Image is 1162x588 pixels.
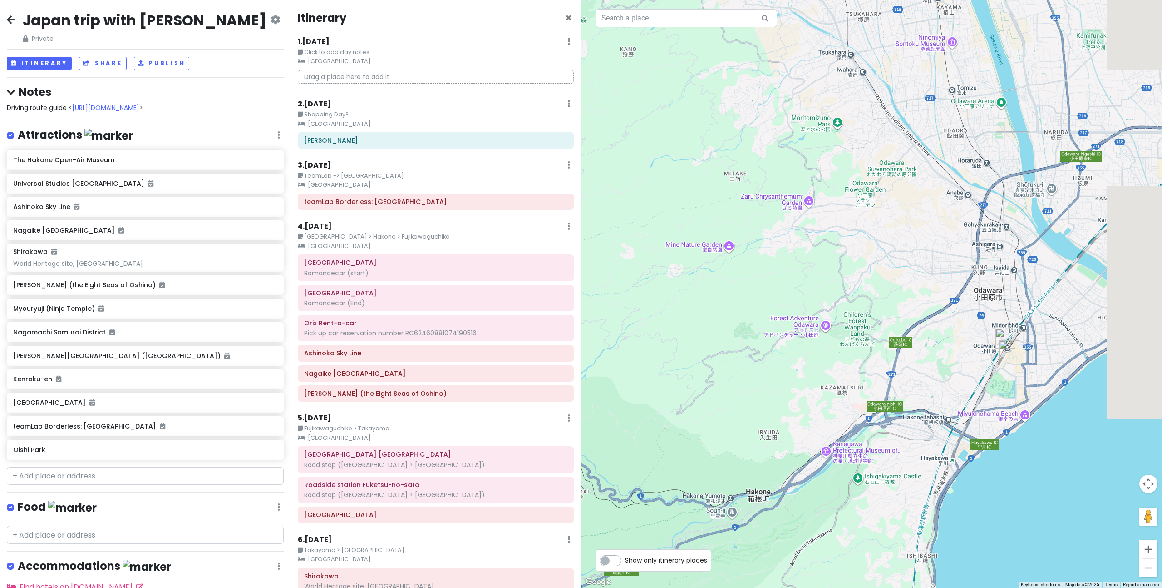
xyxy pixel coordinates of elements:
img: marker [123,560,171,574]
h6: 3 . [DATE] [298,161,331,170]
h6: Nagamachi Samurai District [13,328,277,336]
h6: The Hakone Open-Air Museum [13,156,277,164]
h6: Oshino Hakkai (the Eight Seas of Oshino) [304,389,567,398]
span: Map data ©2025 [1065,582,1099,587]
a: [URL][DOMAIN_NAME] [72,103,139,112]
h6: Odawara Station [304,289,567,297]
small: [GEOGRAPHIC_DATA] [298,180,574,189]
button: Zoom in [1139,540,1157,558]
p: Drag a place here to add it [298,70,574,84]
h6: Takayama Old Town [304,511,567,519]
div: Odawara Station [995,329,1015,349]
h6: Roadside station Fuketsu-no-sato [304,481,567,489]
h6: Ashinoko Sky Line [13,203,277,211]
button: Close [565,13,572,24]
h6: Orix Rent-a-car [304,319,567,327]
button: Map camera controls [1139,475,1157,493]
h4: Notes [7,85,284,99]
small: Click to add day notes [298,48,574,57]
input: + Add place or address [7,526,284,544]
h6: 6 . [DATE] [298,535,332,545]
span: Private [23,34,266,44]
span: Driving route guide < > [7,103,143,112]
small: [GEOGRAPHIC_DATA] [298,120,574,129]
button: Publish [134,57,190,70]
h6: 1 . [DATE] [298,37,330,47]
button: Itinerary [7,57,72,70]
input: Search a place [596,9,777,27]
button: Share [79,57,126,70]
img: marker [84,129,133,143]
button: Keyboard shortcuts [1021,582,1060,588]
small: [GEOGRAPHIC_DATA] [298,434,574,443]
small: Takayama > [GEOGRAPHIC_DATA] [298,546,574,555]
h4: Attractions [18,128,133,143]
h6: Kenroku-en [13,375,277,383]
small: [GEOGRAPHIC_DATA] [298,555,574,564]
img: Google [583,576,613,588]
h6: Nagaike Waterside Park Parking Lot [304,369,567,378]
i: Added to itinerary [224,353,230,359]
h6: Road Station Shinshu Tsutakijuku [304,450,567,458]
i: Added to itinerary [159,282,165,288]
a: Terms (opens in new tab) [1105,582,1118,587]
i: Added to itinerary [118,227,124,234]
input: + Add place or address [7,467,284,485]
h6: [PERSON_NAME][GEOGRAPHIC_DATA] ([GEOGRAPHIC_DATA]) [13,352,277,360]
h2: Japan trip with [PERSON_NAME] [23,11,266,30]
i: Added to itinerary [109,329,115,335]
i: Added to itinerary [160,423,165,429]
small: Fujikawaguchiko > Takayama [298,424,574,433]
div: Pick up car reservation number RC62460881074190516 [304,329,567,337]
span: Show only itinerary places [625,555,707,565]
small: [GEOGRAPHIC_DATA] [298,242,574,251]
h6: 5 . [DATE] [298,414,331,423]
h6: Shinjuku Station [304,259,567,267]
h6: teamLab Borderless: [GEOGRAPHIC_DATA] [13,422,277,430]
i: Added to itinerary [56,376,61,382]
h4: Accommodations [18,559,171,574]
i: Added to itinerary [148,180,153,187]
h4: Food [18,500,97,515]
button: Zoom out [1139,559,1157,577]
div: Romancecar (End) [304,299,567,307]
h6: Oishi Park [13,446,277,454]
h6: Ashinoko Sky Line [304,349,567,357]
div: Road stop ([GEOGRAPHIC_DATA] > [GEOGRAPHIC_DATA]) [304,461,567,469]
img: marker [48,501,97,515]
i: Added to itinerary [98,305,104,312]
small: Shopping Day? [298,110,574,119]
small: [GEOGRAPHIC_DATA] > Hakone > Fujikawaguchiko [298,232,574,241]
small: TeamLab -> [GEOGRAPHIC_DATA] [298,171,574,180]
h6: Ginza Itoya [304,136,567,145]
h6: teamLab Borderless: MORI Building DIGITAL ART MUSEUM [304,198,567,206]
div: Road stop ([GEOGRAPHIC_DATA] > [GEOGRAPHIC_DATA]) [304,491,567,499]
h6: Myouryuji (Ninja Temple) [13,304,277,313]
i: Added to itinerary [74,204,79,210]
h6: Universal Studios [GEOGRAPHIC_DATA] [13,179,277,188]
i: Added to itinerary [51,249,57,255]
h6: [GEOGRAPHIC_DATA] [13,399,277,407]
h6: Shirakawa [304,572,567,580]
small: [GEOGRAPHIC_DATA] [298,57,574,66]
h4: Itinerary [298,11,346,25]
a: Report a map error [1123,582,1159,587]
h6: Shirakawa [13,248,57,256]
h6: 4 . [DATE] [298,222,332,231]
span: Close itinerary [565,10,572,25]
i: Added to itinerary [89,399,95,406]
button: Drag Pegman onto the map to open Street View [1139,508,1157,526]
div: Orix Rent-a-car [999,340,1019,360]
h6: [PERSON_NAME] (the Eight Seas of Oshino) [13,281,277,289]
h6: 2 . [DATE] [298,100,331,109]
div: World Heritage site, [GEOGRAPHIC_DATA] [13,259,277,268]
a: Open this area in Google Maps (opens a new window) [583,576,613,588]
div: Romancecar (start) [304,269,567,277]
h6: Nagaike [GEOGRAPHIC_DATA] [13,226,277,234]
